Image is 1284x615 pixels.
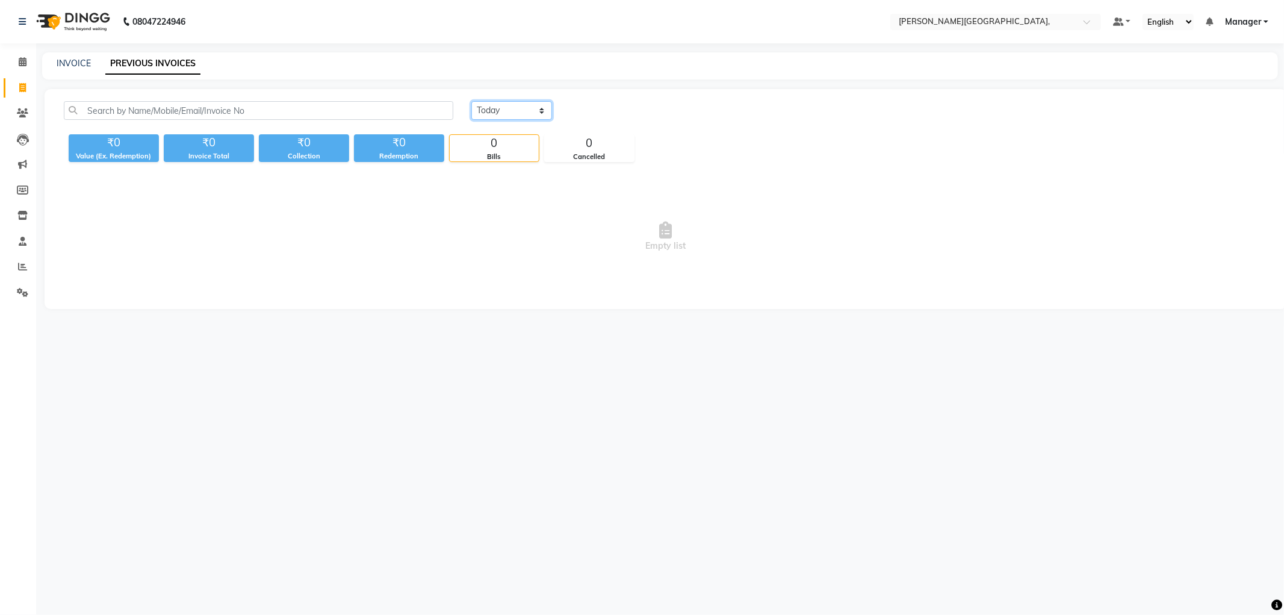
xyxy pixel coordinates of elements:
[259,134,349,151] div: ₹0
[354,134,444,151] div: ₹0
[69,134,159,151] div: ₹0
[57,58,91,69] a: INVOICE
[354,151,444,161] div: Redemption
[259,151,349,161] div: Collection
[545,152,634,162] div: Cancelled
[450,152,539,162] div: Bills
[64,101,453,120] input: Search by Name/Mobile/Email/Invoice No
[31,5,113,39] img: logo
[64,176,1268,297] span: Empty list
[69,151,159,161] div: Value (Ex. Redemption)
[450,135,539,152] div: 0
[105,53,200,75] a: PREVIOUS INVOICES
[164,134,254,151] div: ₹0
[132,5,185,39] b: 08047224946
[164,151,254,161] div: Invoice Total
[545,135,634,152] div: 0
[1225,16,1261,28] span: Manager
